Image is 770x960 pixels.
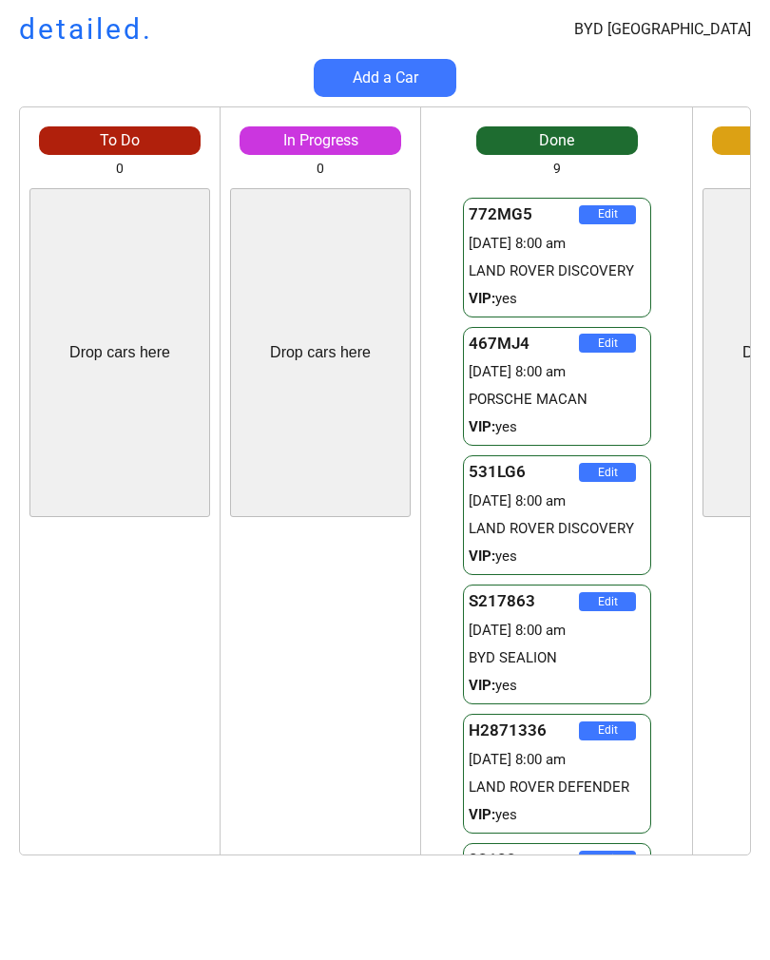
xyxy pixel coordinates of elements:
div: [DATE] 8:00 am [469,491,645,511]
h1: detailed. [19,10,153,49]
div: 9 [553,160,561,179]
strong: VIP: [469,547,495,565]
div: [DATE] 8:00 am [469,621,645,641]
div: Done [476,130,638,151]
div: BYD SEALION [469,648,645,668]
div: S217863 [469,590,579,613]
button: Edit [579,721,636,740]
div: LAND ROVER DEFENDER [469,778,645,797]
strong: VIP: [469,418,495,435]
div: PORSCHE MACAN [469,390,645,410]
button: Edit [579,334,636,353]
div: 02103 [469,849,579,872]
div: 467MJ4 [469,333,579,355]
button: Edit [579,205,636,224]
div: In Progress [240,130,401,151]
strong: VIP: [469,290,495,307]
div: yes [469,805,645,825]
button: Edit [579,463,636,482]
button: Add a Car [314,59,456,97]
div: Drop cars here [270,342,371,363]
div: yes [469,547,645,566]
div: 0 [116,160,124,179]
div: Drop cars here [69,342,170,363]
div: yes [469,289,645,309]
div: LAND ROVER DISCOVERY [469,261,645,281]
div: [DATE] 8:00 am [469,362,645,382]
div: 0 [317,160,324,179]
div: H2871336 [469,720,579,742]
div: yes [469,417,645,437]
div: yes [469,676,645,696]
div: [DATE] 8:00 am [469,234,645,254]
div: BYD [GEOGRAPHIC_DATA] [574,19,751,40]
button: Edit [579,592,636,611]
div: 772MG5 [469,203,579,226]
div: 531LG6 [469,461,579,484]
strong: VIP: [469,806,495,823]
div: LAND ROVER DISCOVERY [469,519,645,539]
strong: VIP: [469,677,495,694]
div: [DATE] 8:00 am [469,750,645,770]
div: To Do [39,130,201,151]
button: Edit [579,851,636,870]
